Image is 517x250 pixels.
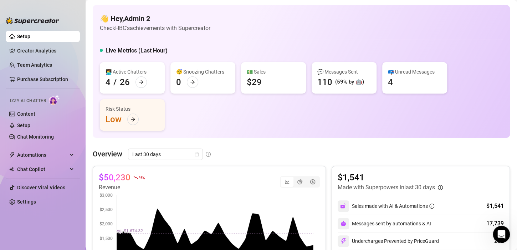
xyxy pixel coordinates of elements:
[106,76,111,88] div: 4
[133,175,138,180] span: fall
[11,195,17,201] button: Emoji picker
[352,202,434,210] div: Sales made with AI & Automations
[338,235,439,247] div: Undercharges Prevented by PriceGuard
[15,30,114,43] b: Want to keep rocking onlyfans with supercreator?
[388,76,393,88] div: 4
[34,195,40,201] button: Upload attachment
[100,24,210,32] article: Check HBC's achievements with Supercreator
[338,172,443,183] article: $1,541
[15,58,118,78] b: And guess what? Grab your license during the trial and get 30% off your first month with the code
[112,3,125,16] button: Home
[340,238,347,244] img: svg%3e
[338,218,431,229] div: Messages sent by automations & AI
[130,117,135,122] span: arrow-right
[310,179,315,184] span: dollar-circle
[106,68,159,76] div: 👩‍💻 Active Chatters
[5,3,18,16] button: go back
[340,203,347,209] img: svg%3e
[247,68,300,76] div: 💵 Sales
[176,76,181,88] div: 0
[17,34,30,39] a: Setup
[26,157,137,187] div: And how can I upgrade only five accounts if the other accounts also get included?
[93,149,122,159] article: Overview
[486,202,504,210] div: $1,541
[139,174,144,181] span: 9 %
[486,219,504,228] div: 17,739
[247,76,262,88] div: $29
[26,115,137,151] div: Will I still keep access to the ten accounts if I only purchase the lite version for them and jus...
[100,14,210,24] h4: 👋 Hey, Admin 2
[106,46,168,55] h5: Live Metrics (Last Hour)
[99,183,144,192] article: Revenue
[297,179,302,184] span: pie-chart
[429,204,434,209] span: info-circle
[6,17,59,24] img: logo-BBDzfeDw.svg
[338,183,435,192] article: Made with Superpowers in last 30 days
[17,62,52,68] a: Team Analytics
[17,134,54,140] a: Chat Monitoring
[17,74,74,85] a: Purchase Subscription
[6,157,137,195] div: Admin says…
[35,4,81,9] h1: [PERSON_NAME]
[17,199,36,205] a: Settings
[139,80,144,85] span: arrow-right
[176,68,230,76] div: 😴 Snoozing Chatters
[335,78,364,86] div: (59% by 🤖)
[49,95,60,105] img: AI Chatter
[15,58,128,79] div: FLASH30! 🎉
[45,195,51,201] button: Start recording
[285,179,290,184] span: line-chart
[20,4,32,15] img: Profile image for Ella
[195,152,199,156] span: calendar
[6,115,137,157] div: Admin says…
[190,80,195,85] span: arrow-right
[99,172,130,183] article: $50,230
[493,226,510,243] iframe: Intercom live chat
[17,111,35,117] a: Content
[132,149,199,160] span: Last 30 days
[317,68,371,76] div: 💬 Messages Sent
[341,221,346,226] img: svg%3e
[388,68,441,76] div: 📪 Unread Messages
[17,122,30,128] a: Setup
[15,12,104,25] b: Quick heads-up—your access to supercreator is about to expire.
[106,105,159,113] div: Risk Status
[17,164,68,175] span: Chat Copilot
[122,192,134,204] button: Send a message…
[15,48,109,54] a: Check out our plans and pricing here.
[31,161,131,182] div: And how can I upgrade only five accounts if the other accounts also get included?
[120,76,130,88] div: 26
[10,97,46,104] span: Izzy AI Chatter
[17,185,65,190] a: Discover Viral Videos
[438,185,443,190] span: info-circle
[125,3,138,16] div: Close
[9,167,14,172] img: Chat Copilot
[206,152,211,157] span: info-circle
[17,149,68,161] span: Automations
[6,180,137,192] textarea: Message…
[9,152,15,158] span: thunderbolt
[31,119,131,147] div: Will I still keep access to the ten accounts if I only purchase the lite version for them and jus...
[22,195,28,201] button: Gif picker
[17,45,74,56] a: Creator Analytics
[317,76,332,88] div: 110
[280,176,320,187] div: segmented control
[35,9,66,16] p: Active [DATE]
[15,83,125,96] b: Got questions about pricing? Just reply —i’m here to help.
